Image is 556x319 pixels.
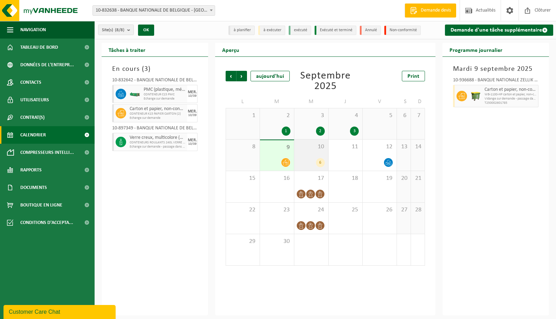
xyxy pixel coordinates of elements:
li: Annulé [360,26,381,35]
span: 3 [298,112,325,120]
span: Tableau de bord [20,39,58,56]
h2: Aperçu [215,43,246,56]
div: 10-897349 - BANQUE NATIONALE DE BELGIQUE - COMEDIENS BNB 2 - [GEOGRAPHIC_DATA] [112,126,198,133]
td: M [294,95,329,108]
td: S [397,95,411,108]
span: 2 [263,112,290,120]
span: 14 [414,143,421,151]
td: L [226,95,260,108]
div: 10-936688 - BANQUE NATIONALE ZELLIK - ZELLIK [453,78,538,85]
div: 10/09 [188,114,197,117]
span: 27 [400,206,407,214]
span: 21 [414,175,421,182]
span: Compresseurs intelli... [20,144,74,161]
span: 9 [263,144,290,151]
span: Calendrier [20,126,46,144]
span: 22 [229,206,256,214]
span: Carton et papier, non-conditionné (industriel) [485,87,536,93]
span: 26 [366,206,393,214]
a: Demande d'une tâche supplémentaire [445,25,553,36]
li: Non-conformité [384,26,421,35]
span: Verre creux, multicolore (ménager) [130,135,185,141]
count: (8/8) [115,28,124,32]
h2: Tâches à traiter [102,43,152,56]
td: D [411,95,425,108]
span: Utilisateurs [20,91,49,109]
td: J [329,95,363,108]
span: 11 [332,143,359,151]
div: 2 [316,127,325,136]
span: CONTENEUR C15 PMC [144,93,185,97]
span: 15 [229,175,256,182]
span: 10-832638 - BANQUE NATIONALE DE BELGIQUE - BRUXELLES [93,6,215,15]
div: 10/09 [188,94,197,98]
span: CONTENEURS ROULANTS 240L VERRE (4) [130,141,185,145]
div: MER. [188,90,197,94]
span: PMC (plastique, métal, carton boisson) (industriel) [144,87,185,93]
span: 8 [229,143,256,151]
span: Vidange sur demande - passage dans une tournée fixe [485,97,536,101]
span: 17 [298,175,325,182]
span: Navigation [20,21,46,39]
iframe: chat widget [4,304,117,319]
span: Précédent [226,71,236,81]
span: Conditions d'accepta... [20,214,73,231]
span: Données de l'entrepr... [20,56,74,74]
div: Septembre 2025 [290,71,360,92]
span: Print [407,74,419,79]
span: Carton et papier, non-conditionné (industriel) [130,106,185,112]
img: WB-1100-HPE-GN-50 [471,91,481,101]
span: 4 [332,112,359,120]
span: 18 [332,175,359,182]
div: MER. [188,138,197,142]
span: 5 [366,112,393,120]
span: Suivant [236,71,247,81]
div: 10-832642 - BANQUE NATIONALE DE BELGIQUE - BLD BERLAIMONT - [GEOGRAPHIC_DATA] [112,78,198,85]
span: 20 [400,175,407,182]
span: 28 [414,206,421,214]
span: Contrat(s) [20,109,44,126]
span: Echange sur demande - passage dans une tournée fixe (traitement inclus) [130,145,185,149]
span: 7 [414,112,421,120]
span: 30 [263,238,290,245]
span: 16 [263,175,290,182]
span: T250002601785 [485,101,536,105]
span: Echange sur demande [144,97,185,101]
span: CONTENEUR K15 PAPIER CARTON (2) [130,112,185,116]
a: Print [402,71,425,81]
td: M [260,95,294,108]
span: Rapports [20,161,42,179]
span: 1 [229,112,256,120]
div: MER. [188,109,197,114]
span: Boutique en ligne [20,196,62,214]
td: V [363,95,397,108]
button: OK [138,25,154,36]
span: 6 [400,112,407,120]
div: 1 [282,127,290,136]
li: à planifier [228,26,255,35]
span: 10-832638 - BANQUE NATIONALE DE BELGIQUE - BRUXELLES [92,5,215,16]
span: 24 [298,206,325,214]
button: Site(s)(8/8) [98,25,134,35]
h2: Programme journalier [442,43,509,56]
span: Site(s) [102,25,124,35]
span: 3 [144,66,148,73]
a: Demande devis [405,4,456,18]
li: à exécuter [258,26,285,35]
span: 19 [366,175,393,182]
span: Demande devis [419,7,453,14]
h3: Mardi 9 septembre 2025 [453,64,538,74]
span: 10 [298,143,325,151]
span: Contacts [20,74,41,91]
span: 25 [332,206,359,214]
div: 6 [316,158,325,167]
span: 23 [263,206,290,214]
span: Echange sur demande [130,116,185,120]
div: 10/09 [188,142,197,146]
span: 12 [366,143,393,151]
span: 13 [400,143,407,151]
div: 3 [350,127,359,136]
span: 29 [229,238,256,245]
span: Documents [20,179,47,196]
